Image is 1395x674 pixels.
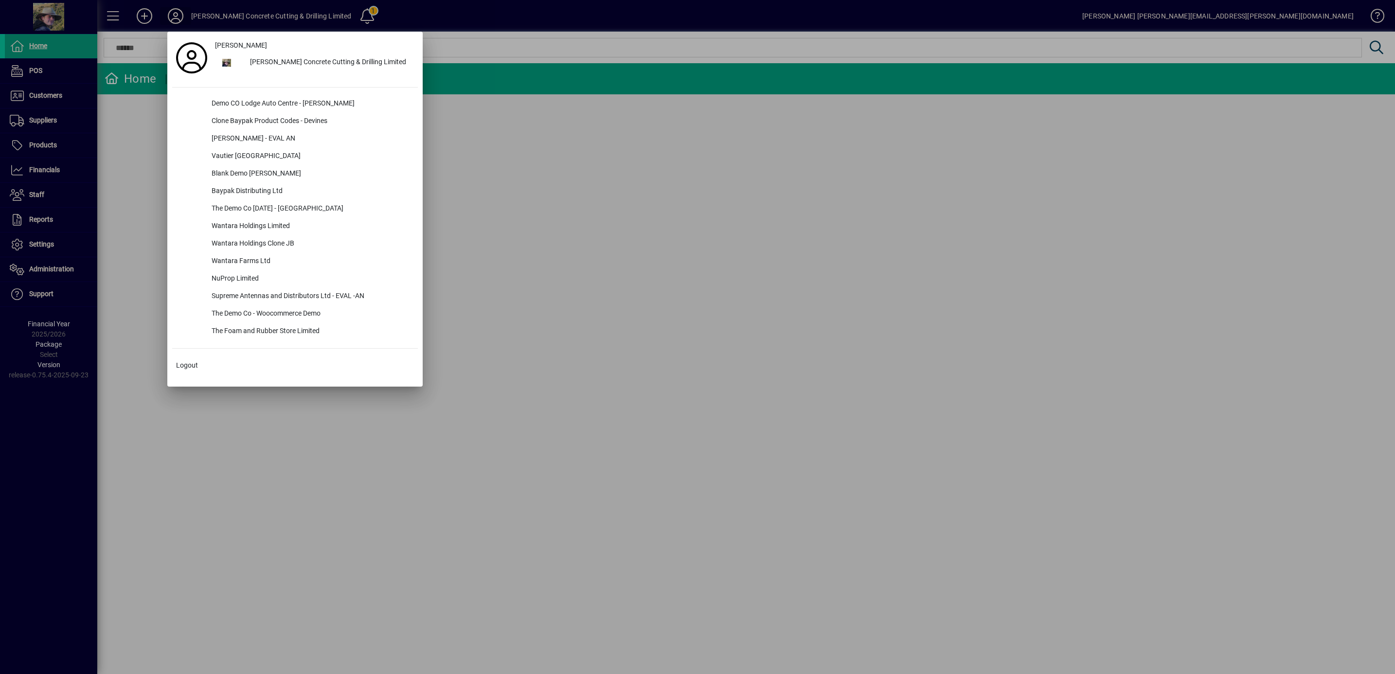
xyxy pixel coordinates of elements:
button: Wantara Holdings Clone JB [172,235,418,253]
button: Supreme Antennas and Distributors Ltd - EVAL -AN [172,288,418,305]
div: Vautier [GEOGRAPHIC_DATA] [204,148,418,165]
button: Wantara Farms Ltd [172,253,418,270]
div: Supreme Antennas and Distributors Ltd - EVAL -AN [204,288,418,305]
div: The Foam and Rubber Store Limited [204,323,418,340]
button: Demo CO Lodge Auto Centre - [PERSON_NAME] [172,95,418,113]
button: NuProp Limited [172,270,418,288]
div: NuProp Limited [204,270,418,288]
div: Wantara Holdings Limited [204,218,418,235]
div: Clone Baypak Product Codes - Devines [204,113,418,130]
div: Baypak Distributing Ltd [204,183,418,200]
div: [PERSON_NAME] - EVAL AN [204,130,418,148]
button: The Demo Co [DATE] - [GEOGRAPHIC_DATA] [172,200,418,218]
button: Clone Baypak Product Codes - Devines [172,113,418,130]
button: The Demo Co - Woocommerce Demo [172,305,418,323]
a: [PERSON_NAME] [211,36,418,54]
button: [PERSON_NAME] Concrete Cutting & Drilling Limited [211,54,418,71]
button: Blank Demo [PERSON_NAME] [172,165,418,183]
div: Demo CO Lodge Auto Centre - [PERSON_NAME] [204,95,418,113]
button: The Foam and Rubber Store Limited [172,323,418,340]
button: [PERSON_NAME] - EVAL AN [172,130,418,148]
div: The Demo Co [DATE] - [GEOGRAPHIC_DATA] [204,200,418,218]
span: Logout [176,360,198,371]
span: [PERSON_NAME] [215,40,267,51]
button: Logout [172,356,418,374]
div: Wantara Farms Ltd [204,253,418,270]
a: Profile [172,49,211,67]
button: Wantara Holdings Limited [172,218,418,235]
button: Baypak Distributing Ltd [172,183,418,200]
div: Blank Demo [PERSON_NAME] [204,165,418,183]
div: Wantara Holdings Clone JB [204,235,418,253]
div: The Demo Co - Woocommerce Demo [204,305,418,323]
button: Vautier [GEOGRAPHIC_DATA] [172,148,418,165]
div: [PERSON_NAME] Concrete Cutting & Drilling Limited [242,54,418,71]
